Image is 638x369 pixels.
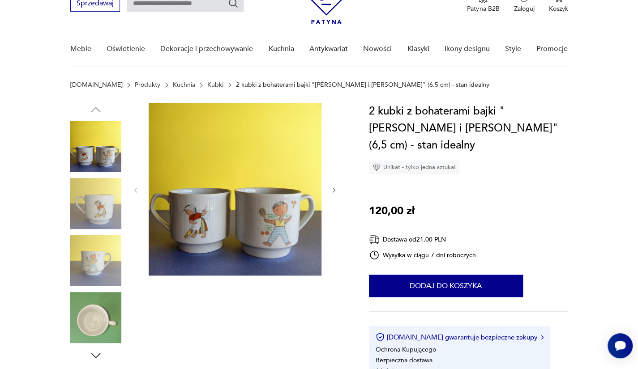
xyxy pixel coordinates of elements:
[70,121,121,172] img: Zdjęcie produktu 2 kubki z bohaterami bajki "Jacek i Agatka" (6,5 cm) - stan idealny
[236,81,489,89] p: 2 kubki z bohaterami bajki "[PERSON_NAME] i [PERSON_NAME]" (6,5 cm) - stan idealny
[369,275,523,297] button: Dodaj do koszyka
[505,32,521,66] a: Style
[407,32,429,66] a: Klasyki
[536,32,568,66] a: Promocje
[541,335,544,339] img: Ikona strzałki w prawo
[548,4,568,13] p: Koszyk
[376,333,385,342] img: Ikona certyfikatu
[369,103,568,154] h1: 2 kubki z bohaterami bajki "[PERSON_NAME] i [PERSON_NAME]" (6,5 cm) - stan idealny
[363,32,392,66] a: Nowości
[70,1,120,7] a: Sprzedawaj
[70,178,121,229] img: Zdjęcie produktu 2 kubki z bohaterami bajki "Jacek i Agatka" (6,5 cm) - stan idealny
[160,32,253,66] a: Dekoracje i przechowywanie
[173,81,195,89] a: Kuchnia
[467,4,499,13] p: Patyna B2B
[149,103,321,276] img: Zdjęcie produktu 2 kubki z bohaterami bajki "Jacek i Agatka" (6,5 cm) - stan idealny
[70,32,91,66] a: Meble
[107,32,145,66] a: Oświetlenie
[269,32,294,66] a: Kuchnia
[369,161,459,174] div: Unikat - tylko jedna sztuka!
[369,234,476,245] div: Dostawa od 21,00 PLN
[70,81,123,89] a: [DOMAIN_NAME]
[376,333,544,342] button: [DOMAIN_NAME] gwarantuje bezpieczne zakupy
[373,163,381,171] img: Ikona diamentu
[608,333,633,358] iframe: Smartsupp widget button
[70,235,121,286] img: Zdjęcie produktu 2 kubki z bohaterami bajki "Jacek i Agatka" (6,5 cm) - stan idealny
[376,345,436,354] li: Ochrona Kupującego
[207,81,223,89] a: Kubki
[369,234,380,245] img: Ikona dostawy
[369,250,476,260] div: Wysyłka w ciągu 7 dni roboczych
[514,4,534,13] p: Zaloguj
[135,81,160,89] a: Produkty
[309,32,348,66] a: Antykwariat
[445,32,490,66] a: Ikony designu
[369,203,415,220] p: 120,00 zł
[70,292,121,343] img: Zdjęcie produktu 2 kubki z bohaterami bajki "Jacek i Agatka" (6,5 cm) - stan idealny
[376,356,432,365] li: Bezpieczna dostawa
